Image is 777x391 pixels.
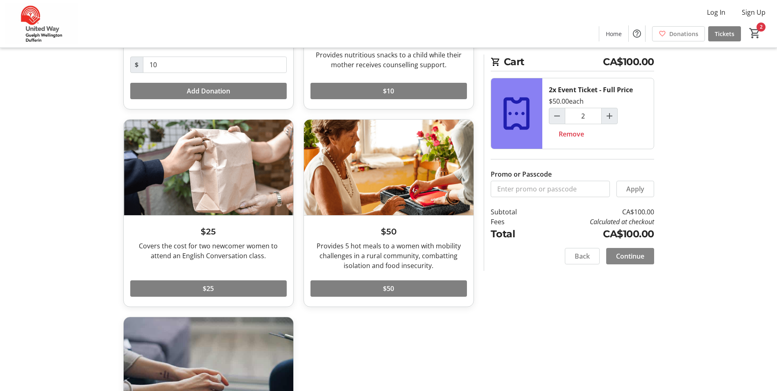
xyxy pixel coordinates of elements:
td: Total [491,227,538,241]
span: $25 [203,284,214,293]
button: Decrement by one [549,108,565,124]
button: Log In [700,6,732,19]
a: Home [599,26,628,41]
div: $50.00 each [549,96,584,106]
span: Remove [559,129,584,139]
button: Back [565,248,600,264]
h3: $25 [130,225,287,238]
input: Enter promo or passcode [491,181,610,197]
button: $50 [310,280,467,297]
div: Provides 5 hot meals to a women with mobility challenges in a rural community, combatting isolati... [310,241,467,271]
span: Donations [669,30,698,38]
button: Add Donation [130,83,287,99]
button: Help [629,25,645,42]
td: CA$100.00 [538,207,654,217]
button: $25 [130,280,287,297]
button: Sign Up [735,6,772,19]
td: CA$100.00 [538,227,654,241]
h3: $50 [310,225,467,238]
div: Provides nutritious snacks to a child while their mother receives counselling support. [310,50,467,70]
h2: Cart [491,55,654,71]
a: Tickets [708,26,741,41]
a: Donations [652,26,705,41]
span: Tickets [715,30,734,38]
span: CA$100.00 [603,55,654,69]
label: Promo or Passcode [491,169,552,179]
img: United Way Guelph Wellington Dufferin's Logo [5,3,78,44]
span: $ [130,57,143,73]
input: Event Ticket - Full Price Quantity [565,108,602,124]
span: Home [606,30,622,38]
span: Continue [616,251,644,261]
button: Cart [748,26,762,41]
button: Increment by one [602,108,617,124]
span: Add Donation [187,86,230,96]
span: Back [575,251,590,261]
div: 2x Event Ticket - Full Price [549,85,633,95]
div: Covers the cost for two newcomer women to attend an English Conversation class. [130,241,287,261]
td: Calculated at checkout [538,217,654,227]
button: $10 [310,83,467,99]
span: Sign Up [742,7,766,17]
input: Donation Amount [143,57,287,73]
span: Apply [626,184,644,194]
span: $50 [383,284,394,293]
button: Remove [549,126,594,142]
button: Continue [606,248,654,264]
img: $25 [124,120,293,215]
td: Subtotal [491,207,538,217]
span: $10 [383,86,394,96]
button: Apply [616,181,654,197]
span: Log In [707,7,725,17]
img: $50 [304,120,473,215]
td: Fees [491,217,538,227]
